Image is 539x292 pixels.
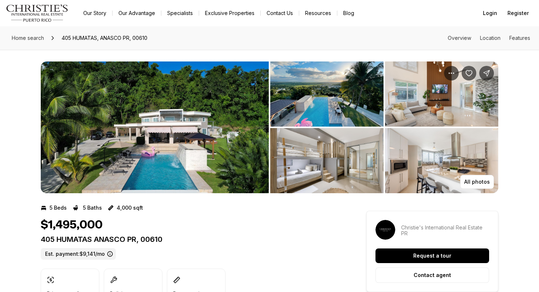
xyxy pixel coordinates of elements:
[77,8,112,18] a: Our Story
[49,205,67,211] p: 5 Beds
[385,128,498,193] button: View image gallery
[460,175,494,189] button: All photos
[41,248,116,260] label: Est. payment: $9,141/mo
[375,267,489,283] button: Contact agent
[41,235,340,244] p: 405 HUMATAS ANASCO PR, 00610
[270,61,498,193] li: 2 of 8
[299,8,337,18] a: Resources
[261,8,299,18] button: Contact Us
[507,10,529,16] span: Register
[414,272,451,278] p: Contact agent
[444,66,459,81] button: Property options
[41,61,498,193] div: Listing Photos
[479,66,494,81] button: Share Property: 405 HUMATAS
[161,8,199,18] a: Specialists
[483,10,497,16] span: Login
[83,205,102,211] p: 5 Baths
[9,32,47,44] a: Home search
[464,179,490,185] p: All photos
[41,218,103,232] h1: $1,495,000
[73,202,102,214] button: 5 Baths
[462,66,476,81] button: Save Property: 405 HUMATAS
[448,35,530,41] nav: Page section menu
[478,6,502,20] button: Login
[413,253,451,259] p: Request a tour
[41,61,269,193] button: View image gallery
[270,128,384,193] button: View image gallery
[375,248,489,263] button: Request a tour
[503,6,533,20] button: Register
[113,8,161,18] a: Our Advantage
[6,4,69,22] img: logo
[199,8,260,18] a: Exclusive Properties
[41,61,269,193] li: 1 of 8
[385,61,498,127] button: View image gallery
[270,61,384,127] button: View image gallery
[337,8,360,18] a: Blog
[401,225,489,236] p: Christie's International Real Estate PR
[12,35,44,41] span: Home search
[509,35,530,41] a: Skip to: Features
[59,32,150,44] span: 405 HUMATAS, ANASCO PR, 00610
[448,35,471,41] a: Skip to: Overview
[480,35,500,41] a: Skip to: Location
[117,205,143,211] p: 4,000 sqft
